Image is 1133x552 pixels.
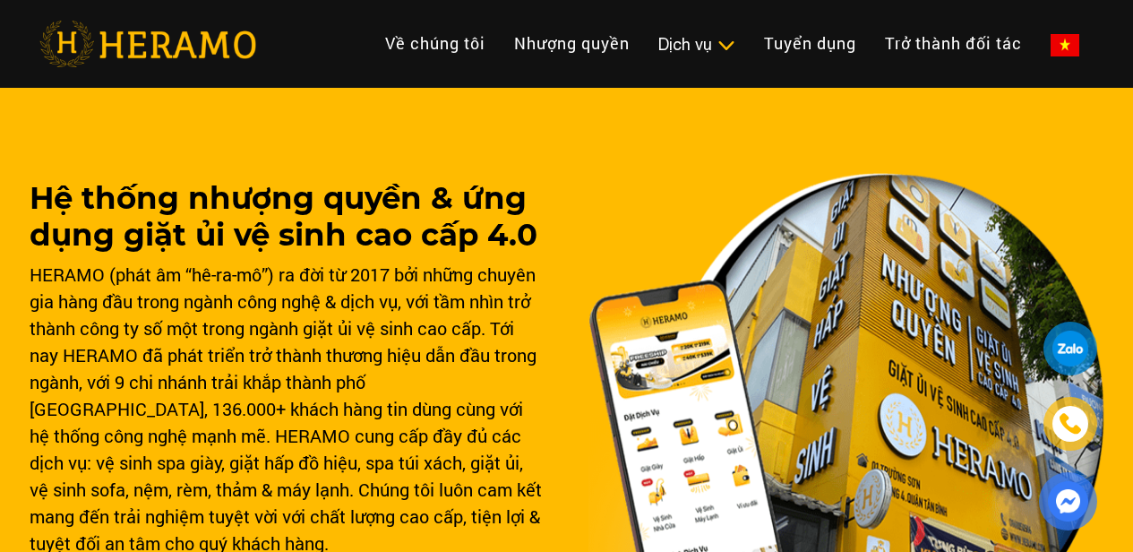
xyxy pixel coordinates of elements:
img: heramo-logo.png [39,21,256,67]
a: Trở thành đối tác [871,24,1036,63]
img: subToggleIcon [717,37,735,55]
h1: Hệ thống nhượng quyền & ứng dụng giặt ủi vệ sinh cao cấp 4.0 [30,180,545,254]
img: phone-icon [1060,414,1080,434]
a: Nhượng quyền [500,24,644,63]
a: Tuyển dụng [750,24,871,63]
img: vn-flag.png [1051,34,1079,56]
a: Về chúng tôi [371,24,500,63]
div: Dịch vụ [658,32,735,56]
a: phone-icon [1046,400,1094,448]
